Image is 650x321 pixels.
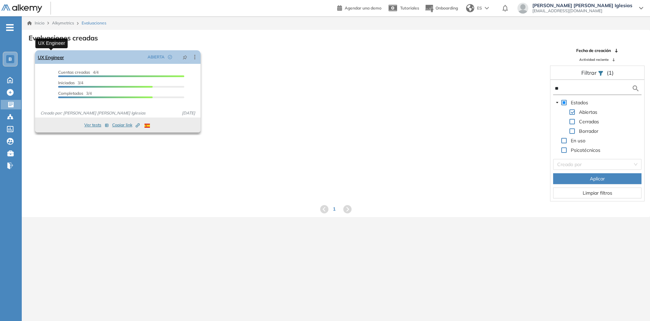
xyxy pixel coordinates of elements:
[578,127,600,135] span: Borrador
[27,20,45,26] a: Inicio
[607,69,614,77] span: (1)
[532,3,632,8] span: [PERSON_NAME] [PERSON_NAME] Iglesias
[400,5,419,11] span: Tutoriales
[553,173,642,184] button: Aplicar
[345,5,381,11] span: Agendar una demo
[29,34,98,42] h3: Evaluaciones creadas
[112,122,140,128] span: Copiar link
[82,20,106,26] span: Evaluaciones
[35,38,68,48] div: UX Engineer
[84,121,109,129] button: Ver tests
[555,101,559,104] span: caret-down
[58,91,83,96] span: Completados
[571,147,600,153] span: Psicotécnicos
[337,3,381,12] a: Agendar una demo
[590,175,605,182] span: Aplicar
[569,99,589,107] span: Estados
[58,91,92,96] span: 3/4
[333,206,336,213] span: 1
[579,109,597,115] span: Abiertas
[177,52,192,63] button: pushpin
[183,54,187,60] span: pushpin
[571,100,588,106] span: Estados
[576,48,611,54] span: Fecha de creación
[435,5,458,11] span: Onboarding
[38,110,148,116] span: Creado por: [PERSON_NAME] [PERSON_NAME] Iglesias
[179,110,198,116] span: [DATE]
[425,1,458,16] button: Onboarding
[466,4,474,12] img: world
[632,84,640,93] img: search icon
[578,108,599,116] span: Abiertas
[569,146,602,154] span: Psicotécnicos
[553,188,642,198] button: Limpiar filtros
[571,138,585,144] span: En uso
[583,189,612,197] span: Limpiar filtros
[112,121,140,129] button: Copiar link
[148,54,165,60] span: ABIERTA
[579,57,609,62] span: Actividad reciente
[569,137,587,145] span: En uso
[581,69,598,76] span: Filtrar
[58,70,90,75] span: Cuentas creadas
[58,70,99,75] span: 4/4
[485,7,489,10] img: arrow
[1,4,42,13] img: Logo
[477,5,482,11] span: ES
[144,124,150,128] img: ESP
[38,50,64,64] a: UX Engineer
[532,8,632,14] span: [EMAIL_ADDRESS][DOMAIN_NAME]
[58,80,75,85] span: Iniciadas
[579,128,598,134] span: Borrador
[58,80,83,85] span: 3/4
[578,118,600,126] span: Cerradas
[52,20,74,25] span: Alkymetrics
[6,27,14,28] i: -
[579,119,599,125] span: Cerradas
[8,56,12,62] span: B
[168,55,172,59] span: check-circle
